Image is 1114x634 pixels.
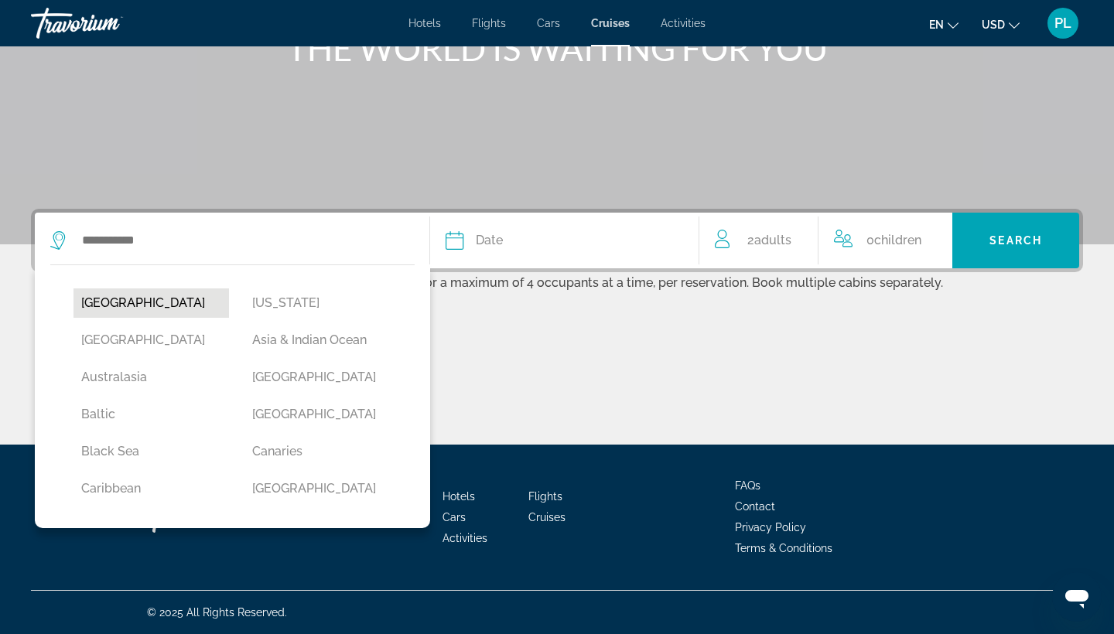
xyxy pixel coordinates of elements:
[267,28,847,68] h1: THE WORLD IS WAITING FOR YOU
[929,13,959,36] button: Change language
[73,363,229,392] button: Australasia
[747,230,791,251] span: 2
[147,606,287,619] span: © 2025 All Rights Reserved.
[244,326,400,355] button: Asia & Indian Ocean
[989,234,1042,247] span: Search
[244,400,400,429] button: [GEOGRAPHIC_DATA]
[73,474,229,503] button: Caribbean
[1054,15,1071,31] span: PL
[244,288,400,318] button: [US_STATE]
[446,213,683,268] button: Date
[661,17,706,29] a: Activities
[929,19,944,31] span: en
[35,213,1079,268] div: Search widget
[874,233,921,247] span: Children
[443,490,475,503] a: Hotels
[528,490,562,503] a: Flights
[472,17,506,29] a: Flights
[244,363,400,392] button: [GEOGRAPHIC_DATA]
[31,272,1083,290] p: For best results, we recommend searching for a maximum of 4 occupants at a time, per reservation....
[443,511,466,523] a: Cars
[537,17,560,29] a: Cars
[754,233,791,247] span: Adults
[866,230,921,251] span: 0
[735,479,760,492] a: FAQs
[735,521,806,533] a: Privacy Policy
[244,437,400,466] button: Canaries
[591,17,630,29] a: Cruises
[735,542,832,554] a: Terms & Conditions
[476,230,503,251] span: Date
[31,3,186,43] a: Travorium
[73,288,229,318] button: [GEOGRAPHIC_DATA]
[952,213,1079,268] button: Search
[1043,7,1083,39] button: User Menu
[1052,572,1102,622] iframe: Button to launch messaging window
[73,400,229,429] button: Baltic
[73,511,229,540] button: [GEOGRAPHIC_DATA]
[982,13,1020,36] button: Change currency
[735,500,775,513] a: Contact
[443,532,487,544] a: Activities
[528,511,566,523] a: Cruises
[699,213,953,268] button: Travelers: 2 adults, 0 children
[982,19,1005,31] span: USD
[408,17,441,29] a: Hotels
[244,511,400,540] button: [GEOGRAPHIC_DATA]
[244,474,400,503] button: [GEOGRAPHIC_DATA]
[73,326,229,355] button: [GEOGRAPHIC_DATA]
[73,437,229,466] button: Black Sea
